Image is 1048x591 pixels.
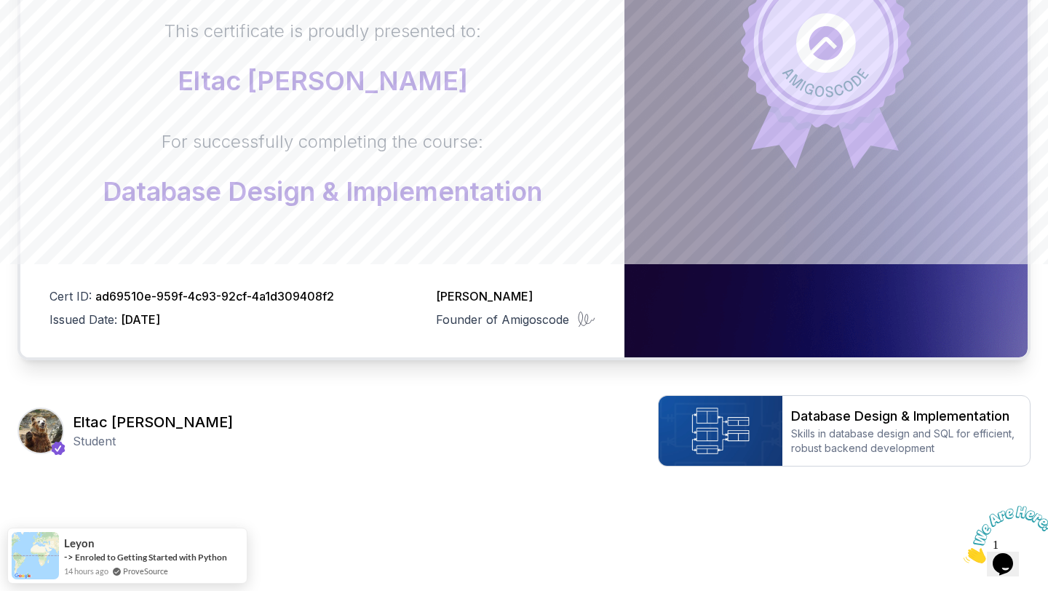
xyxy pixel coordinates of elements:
p: [PERSON_NAME] [436,287,595,305]
p: Student [73,432,233,450]
span: [DATE] [121,312,160,327]
span: 14 hours ago [64,565,108,577]
img: Eltac Shikhsaidov [19,409,63,453]
p: Database Design & Implementation [103,177,542,206]
span: -> [64,551,74,563]
p: Skills in database design and SQL for efficient, robust backend development [791,427,1021,456]
p: Issued Date: [49,311,334,328]
a: Enroled to Getting Started with Python [75,552,227,563]
iframe: chat widget [958,500,1048,569]
span: ad69510e-959f-4c93-92cf-4a1d309408f2 [95,289,334,304]
p: Founder of Amigoscode [436,311,569,328]
a: course thumbnailDatabase Design & ImplementationSkills in database design and SQL for efficient, ... [658,395,1031,467]
p: For successfully completing the course: [103,130,542,154]
img: Chat attention grabber [6,6,96,63]
p: This certificate is proudly presented to: [164,20,481,43]
h3: Eltac [PERSON_NAME] [73,412,233,432]
img: provesource social proof notification image [12,532,59,579]
p: Eltac [PERSON_NAME] [164,66,481,95]
span: 1 [6,6,12,18]
a: ProveSource [123,565,168,577]
h2: Database Design & Implementation [791,406,1021,427]
img: course thumbnail [659,396,782,466]
p: Cert ID: [49,287,334,305]
span: leyon [64,537,95,550]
